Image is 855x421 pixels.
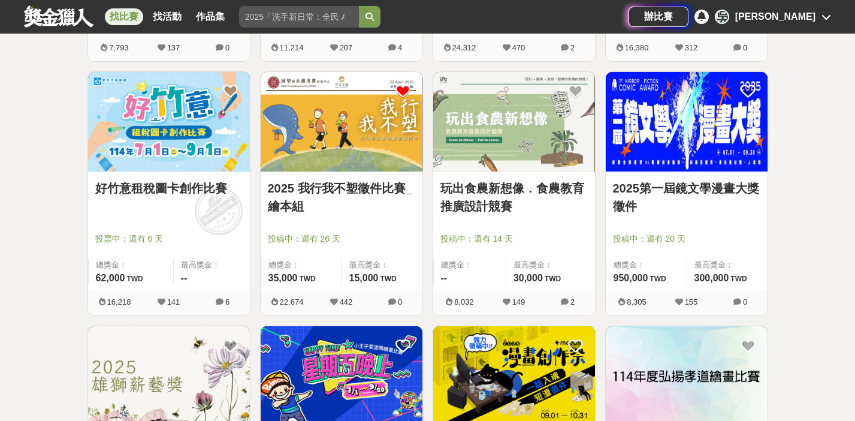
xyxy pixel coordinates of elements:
[398,297,402,306] span: 0
[398,43,402,52] span: 4
[268,259,334,271] span: 總獎金：
[512,43,525,52] span: 470
[167,297,180,306] span: 141
[441,273,448,283] span: --
[440,233,588,245] span: 投稿中：還有 14 天
[715,10,729,24] div: 吳
[730,275,747,283] span: TWD
[225,43,229,52] span: 0
[743,297,747,306] span: 0
[349,259,415,271] span: 最高獎金：
[299,275,315,283] span: TWD
[181,273,188,283] span: --
[109,43,129,52] span: 7,793
[280,43,304,52] span: 11,214
[340,297,353,306] span: 442
[148,8,186,25] a: 找活動
[280,297,304,306] span: 22,674
[88,72,250,172] img: Cover Image
[513,259,588,271] span: 最高獎金：
[107,297,131,306] span: 16,218
[614,273,648,283] span: 950,000
[126,275,143,283] span: TWD
[545,275,561,283] span: TWD
[613,179,760,215] a: 2025第一屆鏡文學漫畫大獎徵件
[613,233,760,245] span: 投稿中：還有 20 天
[96,273,125,283] span: 62,000
[167,43,180,52] span: 137
[685,43,698,52] span: 312
[261,72,422,173] a: Cover Image
[225,297,229,306] span: 6
[349,273,379,283] span: 15,000
[95,179,243,197] a: 好竹意租稅圖卡創作比賽
[649,275,666,283] span: TWD
[629,7,688,27] a: 辦比賽
[95,233,243,245] span: 投票中：還有 6 天
[105,8,143,25] a: 找比賽
[268,179,415,215] a: 2025 我行我不塑徵件比賽_繪本組
[735,10,815,24] div: [PERSON_NAME]
[268,233,415,245] span: 投稿中：還有 26 天
[380,275,396,283] span: TWD
[570,297,575,306] span: 2
[441,259,499,271] span: 總獎金：
[685,297,698,306] span: 155
[694,273,729,283] span: 300,000
[694,259,760,271] span: 最高獎金：
[340,43,353,52] span: 207
[627,297,646,306] span: 8,305
[440,179,588,215] a: 玩出食農新想像．食農教育推廣設計競賽
[513,273,543,283] span: 30,000
[433,72,595,172] img: Cover Image
[191,8,229,25] a: 作品集
[452,43,476,52] span: 24,312
[614,259,679,271] span: 總獎金：
[454,297,474,306] span: 8,032
[743,43,747,52] span: 0
[606,72,768,173] a: Cover Image
[570,43,575,52] span: 2
[88,72,250,173] a: Cover Image
[606,72,768,172] img: Cover Image
[261,72,422,172] img: Cover Image
[268,273,298,283] span: 35,000
[181,259,243,271] span: 最高獎金：
[512,297,525,306] span: 149
[96,259,166,271] span: 總獎金：
[433,72,595,173] a: Cover Image
[239,6,359,28] input: 2025「洗手新日常：全民 ALL IN」洗手歌全台徵選
[625,43,649,52] span: 16,380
